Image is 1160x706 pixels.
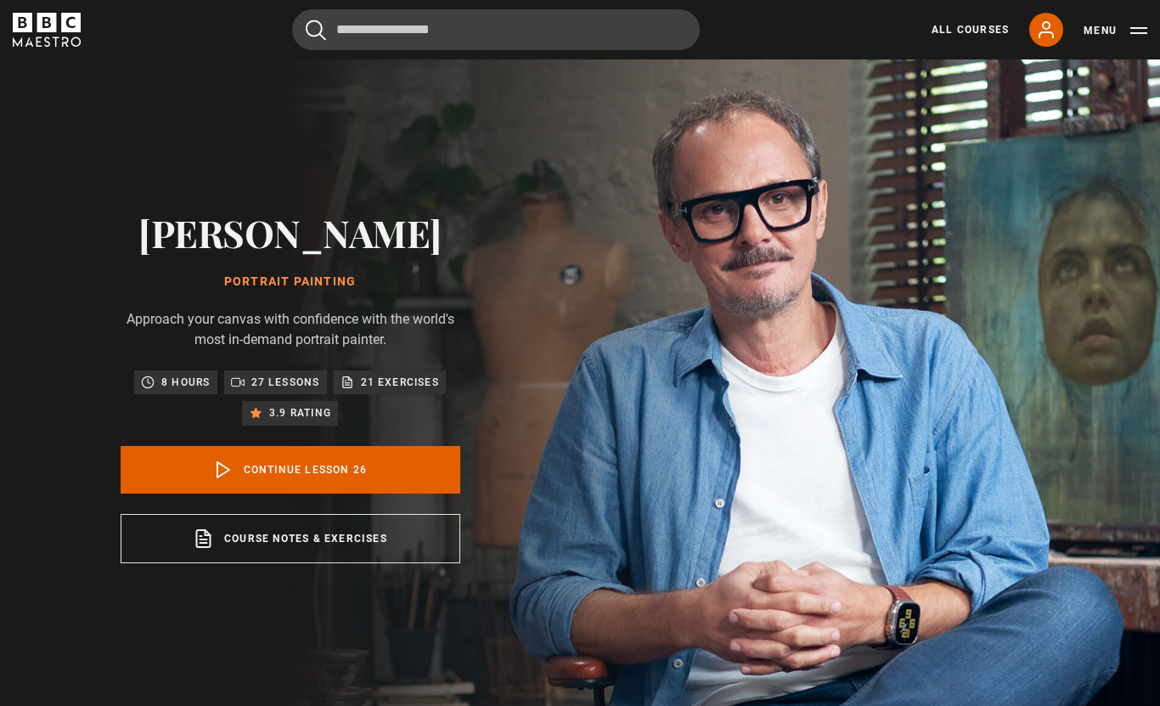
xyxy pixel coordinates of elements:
[161,374,210,391] p: 8 hours
[121,514,460,563] a: Course notes & exercises
[251,374,320,391] p: 27 lessons
[121,275,460,289] h1: Portrait Painting
[269,404,331,421] p: 3.9 rating
[121,446,460,494] a: Continue lesson 26
[306,20,326,41] button: Submit the search query
[121,309,460,350] p: Approach your canvas with confidence with the world's most in-demand portrait painter.
[932,22,1009,37] a: All Courses
[361,374,439,391] p: 21 exercises
[121,211,460,254] h2: [PERSON_NAME]
[13,13,81,47] svg: BBC Maestro
[292,9,700,50] input: Search
[1084,22,1147,39] button: Toggle navigation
